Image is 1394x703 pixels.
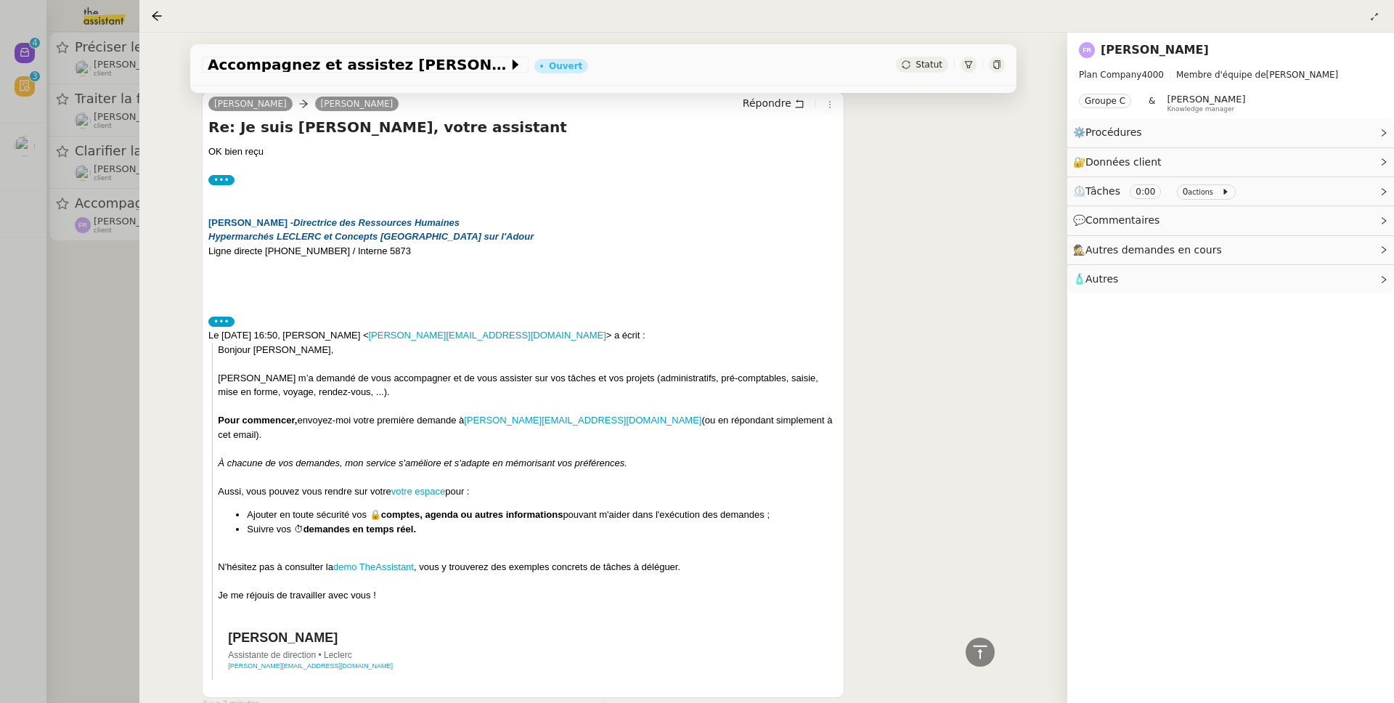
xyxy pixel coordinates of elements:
div: Bonjour [PERSON_NAME], [218,343,837,357]
a: demo TheAssistant [333,561,414,572]
span: [PERSON_NAME] [1079,68,1382,82]
label: ••• [208,175,235,185]
span: 🔐 [1073,154,1167,171]
span: Membre d'équipe de [1176,70,1266,80]
div: Ligne directe [PHONE_NUMBER] / Interne 5873 [208,244,838,259]
div: [PERSON_NAME] m’a demandé de vous accompagner et de vous assister sur vos tâches et vos projets (... [218,371,837,399]
nz-tag: Groupe C [1079,94,1131,108]
div: Le [DATE] 16:50, [PERSON_NAME] < > a écrit : [208,328,838,343]
div: ⏲️Tâches 0:00 0actions [1067,177,1394,206]
img: svg [1079,42,1095,58]
span: Assistante de direction [228,650,316,660]
strong: comptes, agenda ou autres informations [381,509,563,520]
div: Aussi, vous pouvez vous rendre sur votre pour : [218,484,837,499]
h2: [PERSON_NAME] [228,631,393,644]
div: 🕵️Autres demandes en cours [1067,236,1394,264]
span: • [318,650,321,660]
span: 🕵️ [1073,244,1228,256]
h4: Re: Je suis [PERSON_NAME], votre assistant [208,117,838,137]
button: Répondre [738,95,810,111]
div: ⚙️Procédures [1067,118,1394,147]
a: votre espace [391,486,445,497]
span: Leclerc [324,650,352,660]
small: actions [1188,188,1213,196]
a: [PERSON_NAME] [208,97,293,110]
span: Accompagnez et assistez [PERSON_NAME] [208,57,508,72]
app-user-label: Knowledge manager [1167,94,1245,113]
span: Statut [916,60,942,70]
span: 🧴 [1073,273,1118,285]
a: [PERSON_NAME][EMAIL_ADDRESS][DOMAIN_NAME] [228,662,393,670]
div: OK bien reçu [208,145,838,159]
a: [PERSON_NAME] [315,97,399,110]
span: Autres [1085,273,1118,285]
span: Données client [1085,156,1162,168]
div: 💬Commentaires [1067,206,1394,235]
span: [PERSON_NAME] [1167,94,1245,105]
span: Procédures [1085,126,1142,138]
span: Répondre [743,96,791,110]
b: Hypermarchés LECLERC et Concepts [GEOGRAPHIC_DATA] sur l'Adour [208,231,534,242]
a: [PERSON_NAME][EMAIL_ADDRESS][DOMAIN_NAME] [464,415,701,426]
nz-tag: 0:00 [1130,184,1161,199]
div: 🧴Autres [1067,265,1394,293]
span: 0 [1183,187,1189,197]
div: N'hésitez pas à consulter la , vous y trouverez des exemples concrets de tâches à déléguer. [218,560,837,574]
span: Commentaires [1085,214,1159,226]
label: ••• [208,317,235,327]
strong: Pour commencer, [218,415,297,426]
a: [PERSON_NAME][EMAIL_ADDRESS][DOMAIN_NAME] [369,330,606,341]
span: Knowledge manager [1167,105,1234,113]
span: Tâches [1085,185,1120,197]
li: Ajouter en toute sécurité vos 🔒 pouvant m'aider dans l'exécution des demandes ; [247,508,837,522]
b: [PERSON_NAME] - [208,217,293,228]
div: envoyez-moi votre première demande à (ou en répondant simplement à cet email). [218,343,837,680]
span: Plan Company [1079,70,1141,80]
span: 💬 [1073,214,1166,226]
strong: demandes en temps réel. [303,524,416,535]
span: Autres demandes en cours [1085,244,1222,256]
b: Directrice des Ressources Humaines [293,217,460,228]
li: Suivre vos ⏱ [247,522,837,537]
span: & [1149,94,1155,113]
div: Ouvert [549,62,582,70]
span: ⚙️ [1073,124,1149,141]
a: [PERSON_NAME] [1101,43,1209,57]
span: 4000 [1141,70,1164,80]
i: À chacune de vos demandes, mon service s'améliore et s'adapte en mémorisant vos préférences. [218,458,627,468]
div: 🔐Données client [1067,148,1394,176]
div: Je me réjouis de travailler avec vous ! [218,588,837,603]
span: ⏲️ [1073,185,1242,197]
